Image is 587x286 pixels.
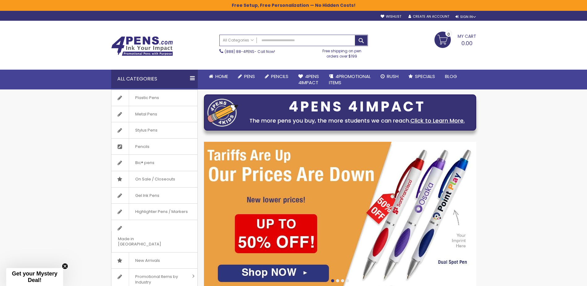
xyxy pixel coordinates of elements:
a: 4PROMOTIONALITEMS [324,70,376,90]
a: Metal Pens [111,106,197,122]
div: Sign In [455,15,476,19]
a: Home [204,70,233,83]
a: All Categories [220,35,257,45]
span: 0 [447,31,450,37]
a: New Arrivals [111,253,197,269]
a: Gel Ink Pens [111,188,197,204]
a: Plastic Pens [111,90,197,106]
span: Stylus Pens [129,122,164,138]
span: Get your Mystery Deal! [12,271,57,283]
span: Home [215,73,228,80]
span: 0.00 [461,39,473,47]
div: Free shipping on pen orders over $199 [316,46,368,58]
span: Highlighter Pens / Markers [129,204,194,220]
div: The more pens you buy, the more students we can reach. [241,116,473,125]
a: Create an Account [408,14,449,19]
span: Rush [387,73,399,80]
a: (888) 88-4PENS [225,49,254,54]
span: On Sale / Closeouts [129,171,181,187]
a: On Sale / Closeouts [111,171,197,187]
a: Click to Learn More. [410,117,465,124]
a: Wishlist [381,14,401,19]
a: Stylus Pens [111,122,197,138]
iframe: Google Customer Reviews [536,269,587,286]
a: 4Pens4impact [293,70,324,90]
a: Pencils [111,139,197,155]
span: Pens [244,73,255,80]
a: Highlighter Pens / Markers [111,204,197,220]
span: Made in [GEOGRAPHIC_DATA] [111,231,182,252]
span: - Call Now! [225,49,275,54]
span: Specials [415,73,435,80]
span: Metal Pens [129,106,163,122]
span: Pencils [271,73,288,80]
a: Pencils [260,70,293,83]
a: Pens [233,70,260,83]
span: 4PROMOTIONAL ITEMS [329,73,371,86]
img: 4Pens Custom Pens and Promotional Products [111,36,173,56]
span: New Arrivals [129,253,166,269]
a: Rush [376,70,404,83]
div: Get your Mystery Deal!Close teaser [6,268,63,286]
a: Made in [GEOGRAPHIC_DATA] [111,220,197,252]
span: Blog [445,73,457,80]
span: All Categories [223,38,254,43]
span: Pencils [129,139,156,155]
span: Bic® pens [129,155,161,171]
span: 4Pens 4impact [298,73,319,86]
span: Gel Ink Pens [129,188,166,204]
a: 0.00 0 [434,32,476,47]
a: Blog [440,70,462,83]
div: 4PENS 4IMPACT [241,100,473,113]
div: All Categories [111,70,198,88]
button: Close teaser [62,263,68,269]
img: four_pen_logo.png [207,98,238,127]
a: Bic® pens [111,155,197,171]
a: Specials [404,70,440,83]
span: Plastic Pens [129,90,165,106]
